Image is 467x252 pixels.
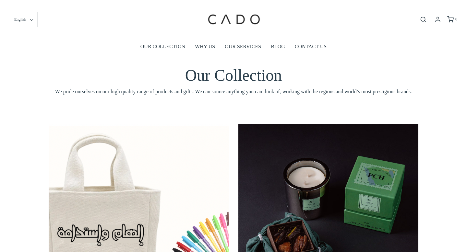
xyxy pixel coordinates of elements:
[185,66,282,84] span: Our Collection
[225,39,261,54] a: OUR SERVICES
[14,17,26,23] span: English
[206,5,261,34] img: cadogifting
[295,39,327,54] a: CONTACT US
[10,12,38,27] button: English
[455,17,457,21] span: 0
[417,16,429,23] button: Open search bar
[140,39,185,54] a: OUR COLLECTION
[271,39,285,54] a: BLOG
[447,16,457,23] a: 0
[49,87,418,96] span: We pride ourselves on our high quality range of products and gifts. We can source anything you ca...
[195,39,215,54] a: WHY US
